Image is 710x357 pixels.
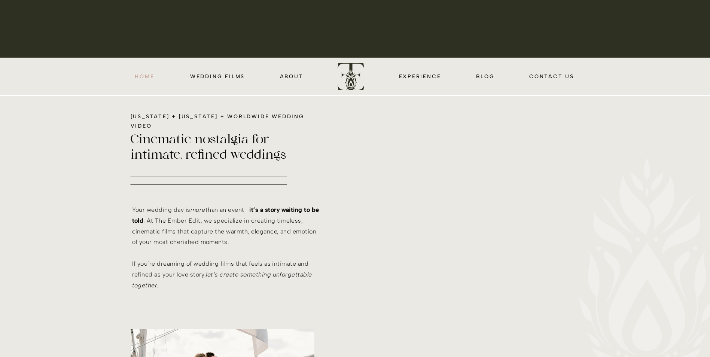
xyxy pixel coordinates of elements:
[131,133,319,166] h2: Cinematic nostalgia for intimate, refined weddings
[132,206,319,224] b: it’s a story waiting to be told
[280,72,304,80] a: about
[134,72,156,80] a: HOME
[189,72,246,80] a: wedding films
[397,72,443,80] a: EXPERIENCE
[132,271,312,289] i: let’s create something unforgettable together.
[131,112,324,131] h1: [US_STATE] + [US_STATE] + Worldwide Wedding Video
[191,206,205,213] i: more
[476,72,495,80] a: blog
[528,72,575,80] a: CONTACT us
[132,205,322,295] p: Your wedding day is than an event— . At The Ember Edit, we specialize in creating timeless, cinem...
[332,125,681,321] iframe: Alexa & Aditya's Dream Wedding | Waldorf Astoria Monarch Beach | A Luxurious Celebration of Love 💍🌊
